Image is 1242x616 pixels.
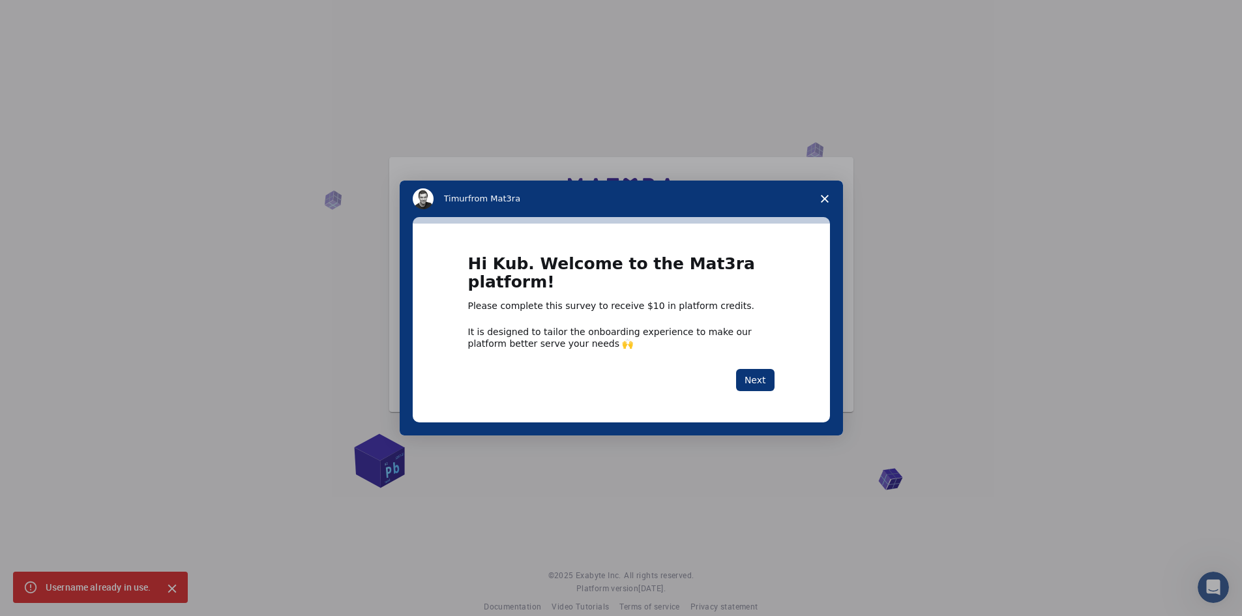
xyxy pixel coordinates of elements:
img: Profile image for Timur [413,188,434,209]
span: Podpora [25,9,74,21]
span: from Mat3ra [468,194,520,203]
h1: Hi Kub. Welcome to the Mat3ra platform! [468,255,775,300]
button: Next [736,369,775,391]
div: Please complete this survey to receive $10 in platform credits. [468,300,775,313]
span: Close survey [806,181,843,217]
div: It is designed to tailor the onboarding experience to make our platform better serve your needs 🙌 [468,326,775,349]
span: Timur [444,194,468,203]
